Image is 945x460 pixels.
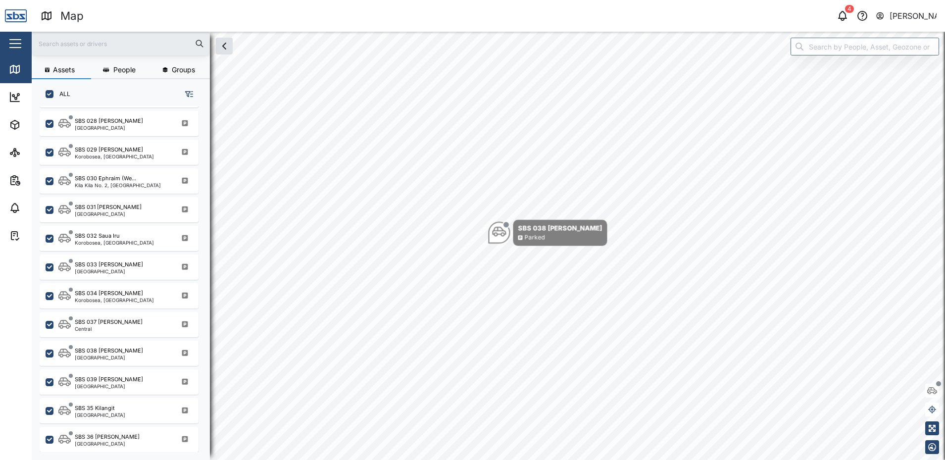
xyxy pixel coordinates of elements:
[26,203,56,213] div: Alarms
[75,154,154,159] div: Korobosea, [GEOGRAPHIC_DATA]
[32,32,945,460] canvas: Map
[53,66,75,73] span: Assets
[75,433,140,441] div: SBS 36 [PERSON_NAME]
[489,220,607,246] div: Map marker
[26,230,53,241] div: Tasks
[75,146,143,154] div: SBS 029 [PERSON_NAME]
[75,211,142,216] div: [GEOGRAPHIC_DATA]
[75,174,136,183] div: SBS 030 Ephraim (We...
[60,7,84,25] div: Map
[75,260,143,269] div: SBS 033 [PERSON_NAME]
[875,9,937,23] button: [PERSON_NAME]
[518,223,602,233] div: SBS 038 [PERSON_NAME]
[5,5,27,27] img: Main Logo
[26,92,70,102] div: Dashboard
[75,375,143,384] div: SBS 039 [PERSON_NAME]
[26,64,48,75] div: Map
[75,240,154,245] div: Korobosea, [GEOGRAPHIC_DATA]
[75,183,161,188] div: Kila Kila No. 2, [GEOGRAPHIC_DATA]
[53,90,70,98] label: ALL
[26,119,56,130] div: Assets
[75,326,143,331] div: Central
[75,232,120,240] div: SBS 032 Saua Iru
[75,355,143,360] div: [GEOGRAPHIC_DATA]
[791,38,939,55] input: Search by People, Asset, Geozone or Place
[75,117,143,125] div: SBS 028 [PERSON_NAME]
[890,10,937,22] div: [PERSON_NAME]
[26,147,50,158] div: Sites
[75,298,154,303] div: Korobosea, [GEOGRAPHIC_DATA]
[40,106,209,452] div: grid
[113,66,136,73] span: People
[75,412,125,417] div: [GEOGRAPHIC_DATA]
[75,347,143,355] div: SBS 038 [PERSON_NAME]
[525,233,545,243] div: Parked
[26,175,59,186] div: Reports
[845,5,854,13] div: 4
[75,269,143,274] div: [GEOGRAPHIC_DATA]
[172,66,195,73] span: Groups
[75,203,142,211] div: SBS 031 [PERSON_NAME]
[38,36,204,51] input: Search assets or drivers
[75,289,143,298] div: SBS 034 [PERSON_NAME]
[75,384,143,389] div: [GEOGRAPHIC_DATA]
[75,441,140,446] div: [GEOGRAPHIC_DATA]
[75,318,143,326] div: SBS 037 [PERSON_NAME]
[75,125,143,130] div: [GEOGRAPHIC_DATA]
[75,404,115,412] div: SBS 35 Kilangit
